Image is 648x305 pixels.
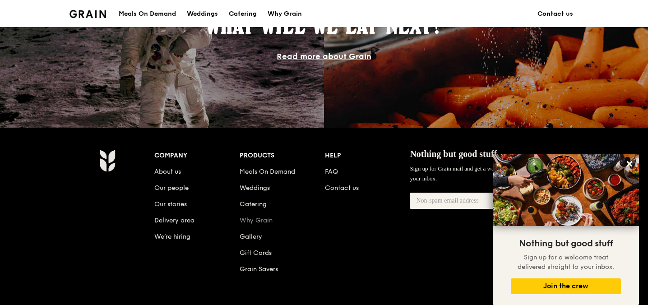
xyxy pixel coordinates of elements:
a: Contact us [532,0,579,28]
div: Why Grain [268,0,302,28]
a: Our people [154,184,189,192]
div: Company [154,149,240,162]
a: Catering [240,200,267,208]
span: Sign up for a welcome treat delivered straight to your inbox. [518,254,614,271]
a: Catering [223,0,262,28]
span: Nothing but good stuff [410,149,497,159]
input: Non-spam email address [410,193,510,209]
div: Help [325,149,410,162]
img: DSC07876-Edit02-Large.jpeg [493,154,639,226]
a: Contact us [325,184,359,192]
div: Products [240,149,325,162]
a: Delivery area [154,217,194,224]
a: We’re hiring [154,233,190,240]
div: Catering [229,0,257,28]
a: Read more about Grain [277,51,371,61]
a: Weddings [240,184,270,192]
a: FAQ [325,168,338,176]
div: Weddings [187,0,218,28]
a: Gift Cards [240,249,272,257]
a: Grain Savers [240,265,278,273]
a: Why Grain [240,217,273,224]
a: Gallery [240,233,262,240]
span: Sign up for Grain mail and get a welcome treat delivered straight to your inbox. [410,165,569,182]
div: Meals On Demand [119,0,176,28]
span: Nothing but good stuff [519,238,613,249]
button: Close [622,157,637,171]
a: Weddings [181,0,223,28]
a: Why Grain [262,0,307,28]
a: About us [154,168,181,176]
img: Grain [99,149,115,172]
img: Grain [69,10,106,18]
button: Join the crew [511,278,621,294]
a: Our stories [154,200,187,208]
a: Meals On Demand [240,168,295,176]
